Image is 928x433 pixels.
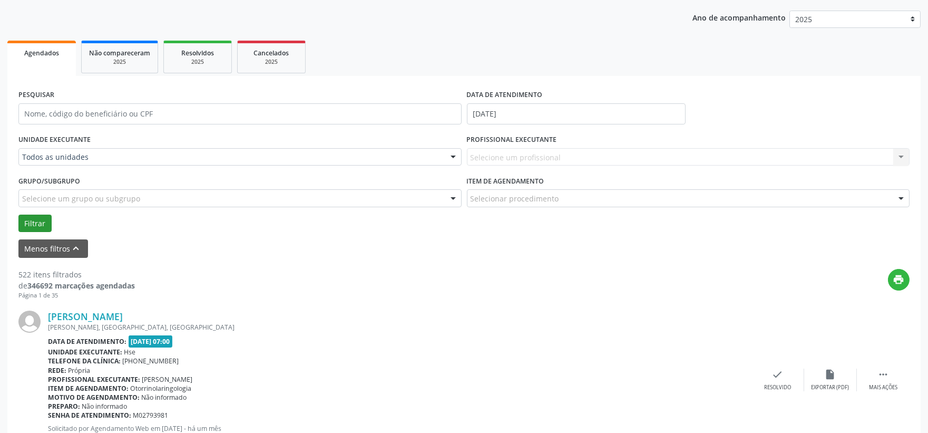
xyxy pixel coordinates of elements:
[22,193,140,204] span: Selecione um grupo ou subgrupo
[18,132,91,148] label: UNIDADE EXECUTANTE
[89,58,150,66] div: 2025
[764,384,791,391] div: Resolvido
[129,335,173,348] span: [DATE] 07:00
[123,357,179,365] span: [PHONE_NUMBER]
[18,239,88,258] button: Menos filtroskeyboard_arrow_up
[467,87,543,103] label: DATA DE ATENDIMENTO
[142,375,193,384] span: [PERSON_NAME]
[18,280,135,291] div: de
[48,384,129,393] b: Item de agendamento:
[48,393,140,402] b: Motivo de agendamento:
[48,311,123,322] a: [PERSON_NAME]
[48,323,751,332] div: [PERSON_NAME], [GEOGRAPHIC_DATA], [GEOGRAPHIC_DATA]
[18,103,462,124] input: Nome, código do beneficiário ou CPF
[48,366,66,375] b: Rede:
[27,281,135,291] strong: 346692 marcações agendadas
[18,87,54,103] label: PESQUISAR
[133,411,169,420] span: M02793981
[181,49,214,57] span: Resolvidos
[48,402,80,411] b: Preparo:
[48,337,126,346] b: Data de atendimento:
[89,49,150,57] span: Não compareceram
[82,402,128,411] span: Não informado
[24,49,59,57] span: Agendados
[48,348,122,357] b: Unidade executante:
[71,243,82,254] i: keyboard_arrow_up
[471,193,559,204] span: Selecionar procedimento
[48,375,140,384] b: Profissional executante:
[48,411,131,420] b: Senha de atendimento:
[131,384,192,393] span: Otorrinolaringologia
[877,369,889,380] i: 
[171,58,224,66] div: 2025
[245,58,298,66] div: 2025
[69,366,91,375] span: Própria
[467,173,544,189] label: Item de agendamento
[772,369,784,380] i: check
[18,215,52,233] button: Filtrar
[22,152,440,162] span: Todos as unidades
[48,357,121,365] b: Telefone da clínica:
[467,103,686,124] input: Selecione um intervalo
[825,369,836,380] i: insert_drive_file
[812,384,849,391] div: Exportar (PDF)
[893,274,905,285] i: print
[869,384,897,391] div: Mais ações
[888,269,910,291] button: print
[18,269,135,280] div: 522 itens filtrados
[18,173,80,189] label: Grupo/Subgrupo
[124,348,136,357] span: Hse
[692,11,786,24] p: Ano de acompanhamento
[18,311,41,333] img: img
[18,291,135,300] div: Página 1 de 35
[467,132,557,148] label: PROFISSIONAL EXECUTANTE
[254,49,289,57] span: Cancelados
[142,393,187,402] span: Não informado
